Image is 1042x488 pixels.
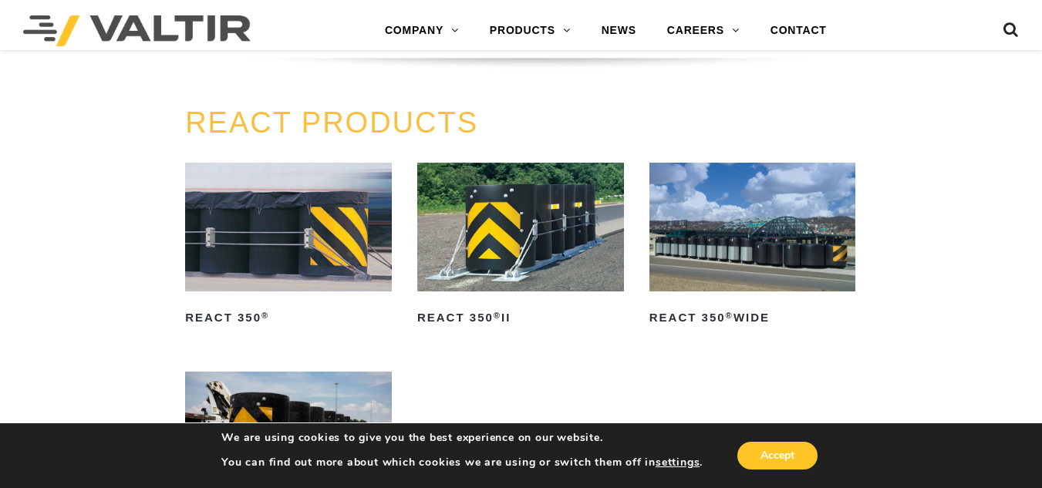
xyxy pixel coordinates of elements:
a: REACT 350® [185,163,392,330]
img: Valtir [23,15,251,46]
p: You can find out more about which cookies we are using or switch them off in . [221,456,703,469]
a: REACT PRODUCTS [185,106,478,139]
a: CAREERS [652,15,755,46]
a: REACT 350®II [417,163,624,330]
button: Accept [737,442,818,469]
h2: REACT 350 Wide [649,305,856,330]
h2: REACT 350 II [417,305,624,330]
a: CONTACT [755,15,842,46]
a: REACT 350®Wide [649,163,856,330]
sup: ® [494,311,501,320]
sup: ® [261,311,269,320]
a: PRODUCTS [474,15,586,46]
h2: REACT 350 [185,305,392,330]
sup: ® [726,311,733,320]
a: COMPANY [369,15,474,46]
p: We are using cookies to give you the best experience on our website. [221,431,703,445]
button: settings [656,456,700,469]
a: NEWS [586,15,652,46]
